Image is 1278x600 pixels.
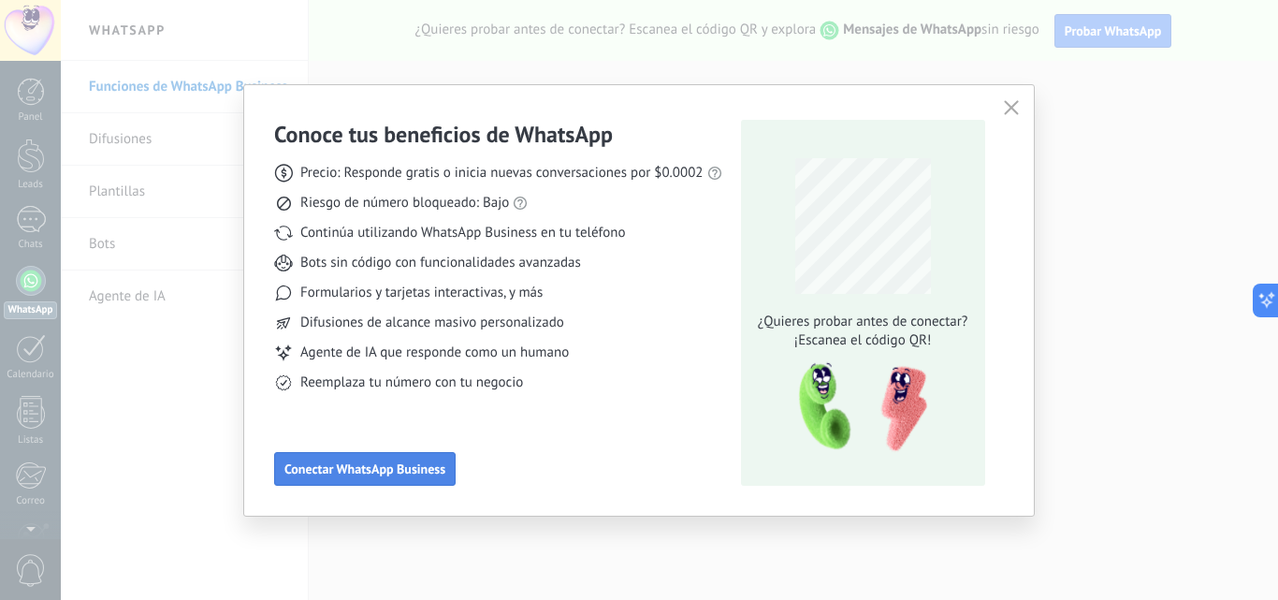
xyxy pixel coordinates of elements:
span: Bots sin código con funcionalidades avanzadas [300,254,581,272]
span: Precio: Responde gratis o inicia nuevas conversaciones por $0.0002 [300,164,704,183]
span: Reemplaza tu número con tu negocio [300,373,523,392]
span: ¿Quieres probar antes de conectar? [752,313,973,331]
span: Difusiones de alcance masivo personalizado [300,314,564,332]
span: ¡Escanea el código QR! [752,331,973,350]
span: Agente de IA que responde como un humano [300,344,569,362]
span: Conectar WhatsApp Business [284,462,445,476]
img: qr-pic-1x.png [783,358,931,458]
h3: Conoce tus beneficios de WhatsApp [274,120,613,149]
span: Formularios y tarjetas interactivas, y más [300,284,543,302]
span: Riesgo de número bloqueado: Bajo [300,194,509,212]
button: Conectar WhatsApp Business [274,452,456,486]
span: Continúa utilizando WhatsApp Business en tu teléfono [300,224,625,242]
